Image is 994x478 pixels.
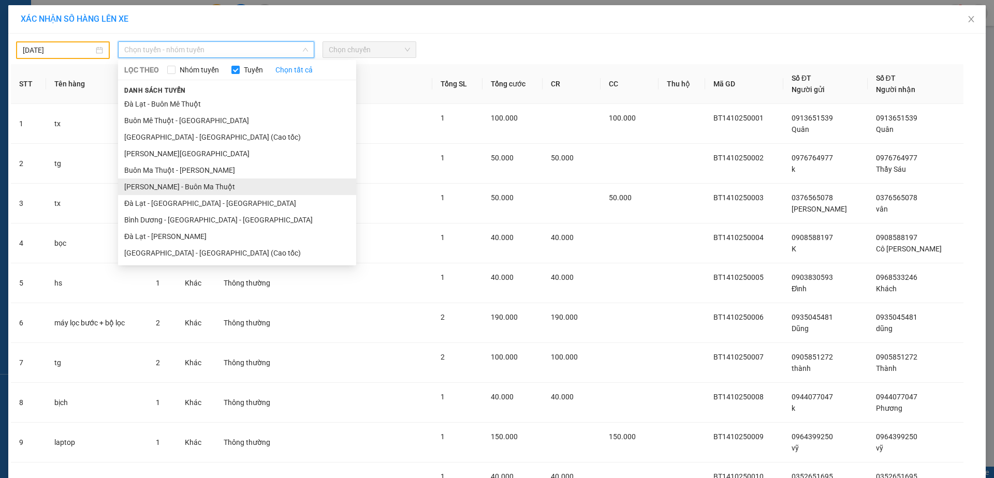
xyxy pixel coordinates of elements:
td: tg [46,144,148,184]
td: Thông thường [215,263,289,303]
td: bịch [46,383,148,423]
span: Người gửi [792,85,825,94]
span: BT1410250003 [713,193,764,202]
span: 0944077047 [792,393,833,401]
li: [GEOGRAPHIC_DATA] - [GEOGRAPHIC_DATA] (Cao tốc) [118,245,356,261]
span: thành [792,364,811,372]
span: BT1410250001 [713,114,764,122]
span: vỹ [792,444,799,452]
span: 50.000 [551,154,574,162]
td: 8 [11,383,46,423]
th: Tổng SL [432,64,483,104]
td: tx [46,104,148,144]
th: Thu hộ [659,64,705,104]
th: Ghi chú [289,64,432,104]
span: 0913651539 [792,114,833,122]
span: K [792,245,796,253]
span: 0976764977 [876,154,917,162]
td: Thông thường [215,343,289,383]
td: máy lọc bước + bộ lọc [46,303,148,343]
span: 1 [441,114,445,122]
span: vân [876,205,888,213]
li: Đà Lạt - [PERSON_NAME] [118,228,356,245]
span: XÁC NHẬN SỐ HÀNG LÊN XE [21,14,128,24]
td: 7 [11,343,46,383]
span: 190.000 [491,313,518,321]
span: 100.000 [491,353,518,361]
span: 0968533246 [876,273,917,281]
td: 3 [11,184,46,223]
span: 1 [441,432,445,441]
span: BT1410250009 [713,432,764,441]
span: 0376565078 [876,193,917,202]
span: BT1410250004 [713,233,764,242]
span: 0903830593 [792,273,833,281]
span: 2 [156,358,160,367]
span: 100.000 [551,353,578,361]
span: 150.000 [491,432,518,441]
span: 190.000 [551,313,578,321]
td: Thông thường [215,383,289,423]
span: 1 [441,154,445,162]
span: [PERSON_NAME] [792,205,847,213]
td: Thông thường [215,303,289,343]
span: Phương [876,404,902,412]
td: Khác [177,383,215,423]
td: 9 [11,423,46,462]
span: 1 [441,193,445,202]
span: Đỉnh [792,285,807,293]
span: Quân [876,125,894,133]
span: Số ĐT [876,74,896,82]
span: 100.000 [491,114,518,122]
span: BT1410250008 [713,393,764,401]
span: Chọn chuyến [329,42,410,57]
td: Thông thường [215,423,289,462]
td: 1 [11,104,46,144]
span: 0913651539 [876,114,917,122]
span: vỹ [876,444,883,452]
span: 2 [441,353,445,361]
span: 150.000 [609,432,636,441]
td: 2 [11,144,46,184]
span: BT1410250005 [713,273,764,281]
span: Dũng [792,324,809,333]
span: 50.000 [491,193,514,202]
span: Quân [792,125,809,133]
span: 0935045481 [876,313,917,321]
span: 1 [156,398,160,407]
span: Danh sách tuyến [118,86,192,95]
th: STT [11,64,46,104]
td: Khác [177,423,215,462]
span: 0908588197 [876,233,917,242]
td: 5 [11,263,46,303]
span: dũng [876,324,893,333]
td: Khác [177,303,215,343]
li: [GEOGRAPHIC_DATA] - [GEOGRAPHIC_DATA] (Cao tốc) [118,129,356,145]
span: Chọn tuyến - nhóm tuyến [124,42,308,57]
span: 0944077047 [876,393,917,401]
span: 40.000 [551,273,574,281]
th: CC [601,64,659,104]
span: down [302,47,309,53]
th: Mã GD [705,64,783,104]
td: hs [46,263,148,303]
span: 2 [156,319,160,327]
span: 50.000 [491,154,514,162]
span: Số ĐT [792,74,811,82]
td: bọc [46,223,148,263]
th: Tên hàng [46,64,148,104]
span: BT1410250002 [713,154,764,162]
span: Người nhận [876,85,915,94]
span: 2 [441,313,445,321]
span: k [792,404,795,412]
span: 0905851272 [792,353,833,361]
td: tx [46,184,148,223]
span: 40.000 [491,273,514,281]
span: 1 [156,279,160,287]
span: 40.000 [551,233,574,242]
li: Đà Lạt - [GEOGRAPHIC_DATA] - [GEOGRAPHIC_DATA] [118,195,356,212]
li: [PERSON_NAME] - Buôn Ma Thuột [118,178,356,195]
li: Buôn Mê Thuột - [GEOGRAPHIC_DATA] [118,112,356,129]
span: 40.000 [491,233,514,242]
span: close [967,15,975,23]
